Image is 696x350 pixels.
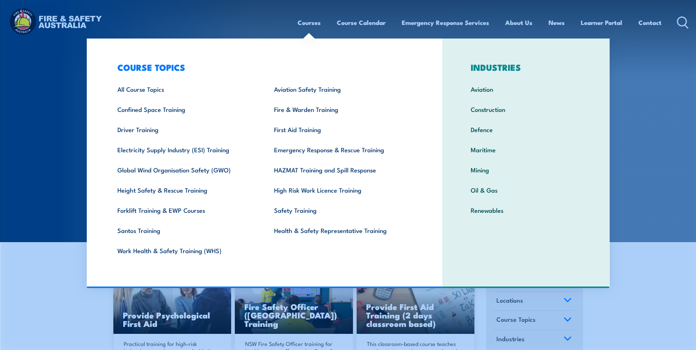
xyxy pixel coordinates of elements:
img: Mental Health First Aid Training (Standard) – Classroom [357,268,475,334]
a: Work Health & Safety Training (WHS) [106,240,263,260]
a: Emergency Response & Rescue Training [263,139,419,160]
a: Mining [459,160,593,180]
h3: INDUSTRIES [459,62,593,72]
a: Provide First Aid Training (2 days classroom based) [357,268,475,334]
a: First Aid Training [263,119,419,139]
a: Driver Training [106,119,263,139]
h3: Provide First Aid Training (2 days classroom based) [366,302,465,328]
span: Industries [496,334,525,344]
h3: Fire Safety Officer ([GEOGRAPHIC_DATA]) Training [244,302,343,328]
a: Emergency Response Services [402,13,489,32]
a: Health & Safety Representative Training [263,220,419,240]
a: All Course Topics [106,79,263,99]
a: Forklift Training & EWP Courses [106,200,263,220]
img: Mental Health First Aid Training Course from Fire & Safety Australia [113,268,232,334]
a: Electricity Supply Industry (ESI) Training [106,139,263,160]
a: News [549,13,565,32]
a: Renewables [459,200,593,220]
a: About Us [505,13,532,32]
a: Oil & Gas [459,180,593,200]
a: Course Calendar [337,13,386,32]
a: Confined Space Training [106,99,263,119]
a: Locations [493,292,575,311]
a: Contact [638,13,662,32]
a: Fire Safety Officer ([GEOGRAPHIC_DATA]) Training [235,268,353,334]
a: Aviation [459,79,593,99]
img: Fire Safety Advisor [235,268,353,334]
a: Maritime [459,139,593,160]
a: Safety Training [263,200,419,220]
a: High Risk Work Licence Training [263,180,419,200]
a: Learner Portal [581,13,622,32]
a: Defence [459,119,593,139]
a: Santos Training [106,220,263,240]
a: HAZMAT Training and Spill Response [263,160,419,180]
a: Global Wind Organisation Safety (GWO) [106,160,263,180]
a: Height Safety & Rescue Training [106,180,263,200]
a: Aviation Safety Training [263,79,419,99]
a: Industries [493,330,575,349]
h3: Provide Psychological First Aid [123,311,222,328]
a: Construction [459,99,593,119]
h3: COURSE TOPICS [106,62,419,72]
a: Courses [298,13,321,32]
a: Fire & Warden Training [263,99,419,119]
span: Locations [496,295,523,305]
span: Course Topics [496,314,536,324]
a: Provide Psychological First Aid [113,268,232,334]
a: Course Topics [493,311,575,330]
